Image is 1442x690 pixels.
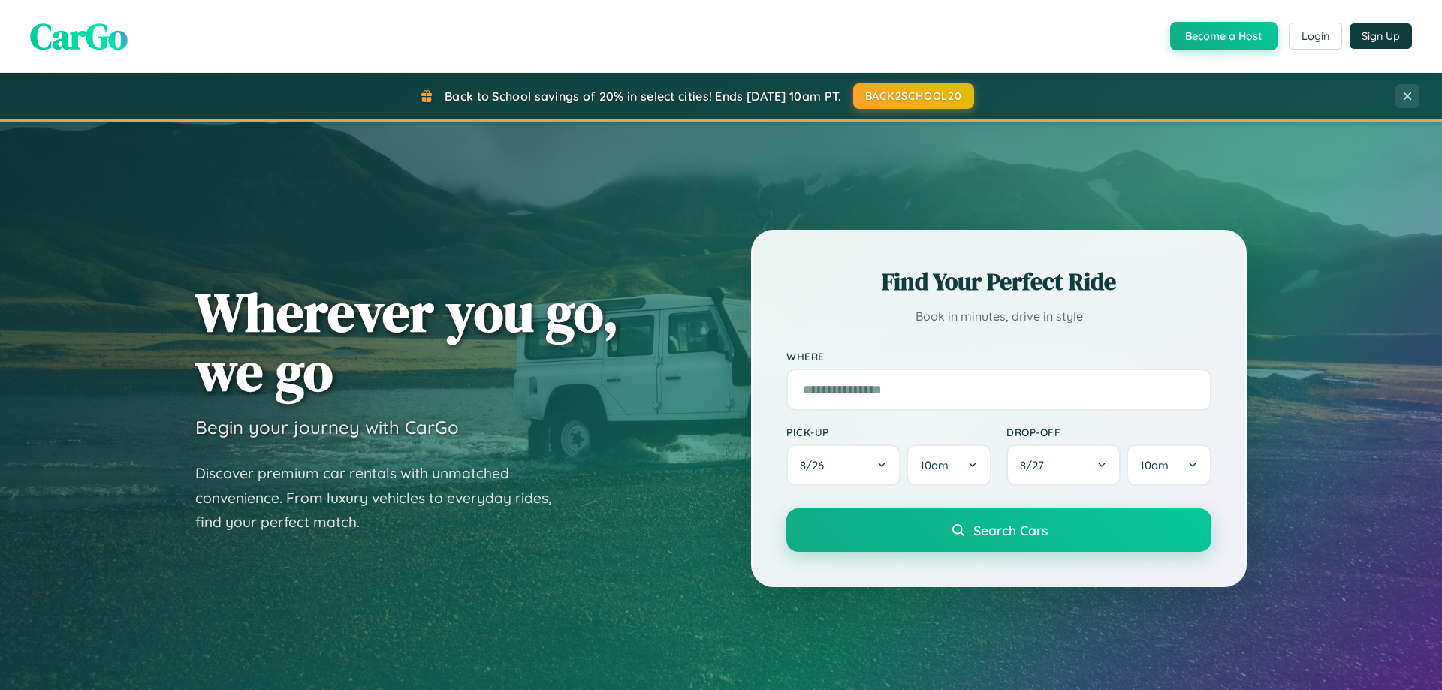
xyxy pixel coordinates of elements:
span: Search Cars [973,522,1048,538]
button: BACK2SCHOOL20 [853,83,974,109]
h2: Find Your Perfect Ride [786,265,1211,298]
p: Book in minutes, drive in style [786,306,1211,327]
button: 10am [907,444,991,486]
span: 10am [1140,458,1169,472]
label: Drop-off [1006,426,1211,438]
button: Sign Up [1350,23,1412,49]
span: 10am [920,458,949,472]
button: 10am [1127,444,1211,486]
button: 8/26 [786,444,900,486]
span: 8 / 26 [800,458,831,472]
h1: Wherever you go, we go [195,282,619,401]
label: Pick-up [786,426,991,438]
button: Search Cars [786,508,1211,552]
span: CarGo [30,11,128,61]
button: Login [1289,23,1342,50]
span: Back to School savings of 20% in select cities! Ends [DATE] 10am PT. [445,89,841,104]
button: Become a Host [1170,22,1278,50]
h3: Begin your journey with CarGo [195,416,459,438]
p: Discover premium car rentals with unmatched convenience. From luxury vehicles to everyday rides, ... [195,461,571,535]
label: Where [786,350,1211,363]
button: 8/27 [1006,444,1121,486]
span: 8 / 27 [1020,458,1051,472]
